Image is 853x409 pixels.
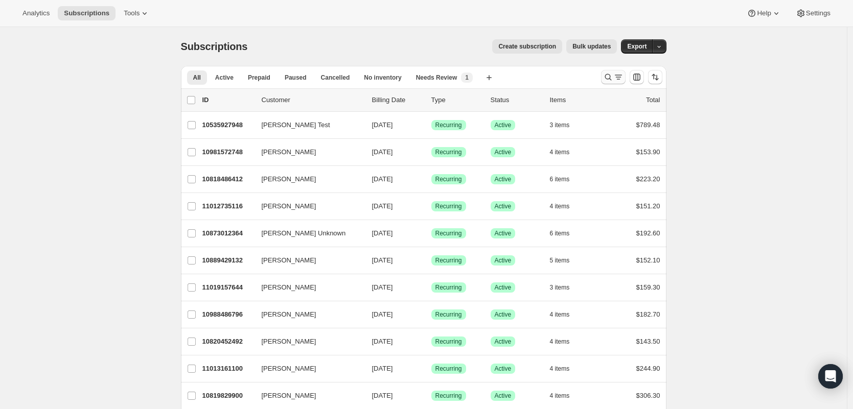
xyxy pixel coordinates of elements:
span: $151.20 [636,202,660,210]
span: Paused [285,74,307,82]
button: [PERSON_NAME] [256,279,358,296]
span: Recurring [435,229,462,237]
span: [PERSON_NAME] [262,174,316,184]
span: Recurring [435,175,462,183]
span: [DATE] [372,229,393,237]
span: [PERSON_NAME] [262,364,316,374]
span: $223.20 [636,175,660,183]
span: Active [495,148,512,156]
span: [DATE] [372,283,393,291]
span: [DATE] [372,148,393,156]
span: Recurring [435,338,462,346]
span: [PERSON_NAME] [262,391,316,401]
span: $182.70 [636,310,660,318]
div: IDCustomerBilling DateTypeStatusItemsTotal [202,95,660,105]
span: [DATE] [372,256,393,264]
button: [PERSON_NAME] Test [256,117,358,133]
button: 4 items [550,199,581,213]
p: 10535927948 [202,120,253,130]
button: [PERSON_NAME] [256,388,358,404]
button: [PERSON_NAME] [256,333,358,350]
p: 10818486412 [202,174,253,184]
span: 5 items [550,256,570,264]
div: 10981572748[PERSON_NAME][DATE]SuccessRecurringSuccessActive4 items$153.90 [202,145,660,159]
span: All [193,74,201,82]
p: Billing Date [372,95,423,105]
span: Active [215,74,234,82]
div: 10819829900[PERSON_NAME][DATE]SuccessRecurringSuccessActive4 items$306.30 [202,389,660,403]
span: 6 items [550,175,570,183]
span: Prepaid [248,74,270,82]
span: Active [495,365,512,373]
button: Search and filter results [601,70,626,84]
span: [PERSON_NAME] Test [262,120,330,130]
span: Active [495,121,512,129]
div: 10873012364[PERSON_NAME] Unknown[DATE]SuccessRecurringSuccessActive6 items$192.60 [202,226,660,240]
div: 11012735116[PERSON_NAME][DATE]SuccessRecurringSuccessActive4 items$151.20 [202,199,660,213]
button: Create subscription [492,39,562,54]
button: Tools [118,6,156,20]
button: Settings [790,6,837,20]
span: 3 items [550,121,570,129]
span: Export [627,42,647,51]
span: [DATE] [372,175,393,183]
div: 10818486412[PERSON_NAME][DATE]SuccessRecurringSuccessActive6 items$223.20 [202,172,660,186]
span: [PERSON_NAME] [262,255,316,266]
span: Create subscription [498,42,556,51]
div: 10535927948[PERSON_NAME] Test[DATE]SuccessRecurringSuccessActive3 items$789.48 [202,118,660,132]
button: 6 items [550,226,581,240]
button: 4 items [550,389,581,403]
span: 3 items [550,283,570,292]
span: Recurring [435,148,462,156]
span: Cancelled [321,74,350,82]
p: 10889429132 [202,255,253,266]
span: Help [757,9,771,17]
p: 10820452492 [202,336,253,347]
button: [PERSON_NAME] [256,360,358,377]
p: 11013161100 [202,364,253,374]
span: $153.90 [636,148,660,156]
span: [PERSON_NAME] [262,201,316,211]
span: $306.30 [636,392,660,399]
span: $244.90 [636,365,660,372]
span: $789.48 [636,121,660,129]
div: Open Intercom Messenger [818,364,843,389]
span: $143.50 [636,338,660,345]
span: 6 items [550,229,570,237]
span: $152.10 [636,256,660,264]
div: Type [431,95,482,105]
button: [PERSON_NAME] [256,144,358,160]
span: Settings [806,9,831,17]
span: Recurring [435,310,462,319]
span: [DATE] [372,338,393,345]
span: [PERSON_NAME] [262,309,316,320]
span: Active [495,338,512,346]
span: Subscriptions [64,9,109,17]
span: Active [495,175,512,183]
span: Analytics [22,9,50,17]
button: 3 items [550,118,581,132]
p: ID [202,95,253,105]
span: 4 items [550,365,570,373]
span: Recurring [435,256,462,264]
span: Active [495,256,512,264]
span: 4 items [550,338,570,346]
p: Total [646,95,660,105]
p: 10819829900 [202,391,253,401]
p: Status [491,95,542,105]
p: 10988486796 [202,309,253,320]
span: $159.30 [636,283,660,291]
button: 4 items [550,334,581,349]
span: Active [495,202,512,210]
button: Export [621,39,653,54]
span: Active [495,283,512,292]
span: [PERSON_NAME] [262,147,316,157]
span: Subscriptions [181,41,248,52]
button: Help [741,6,787,20]
span: $192.60 [636,229,660,237]
span: [PERSON_NAME] [262,282,316,293]
div: 10820452492[PERSON_NAME][DATE]SuccessRecurringSuccessActive4 items$143.50 [202,334,660,349]
button: [PERSON_NAME] [256,171,358,187]
span: Needs Review [416,74,457,82]
span: Active [495,392,512,400]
